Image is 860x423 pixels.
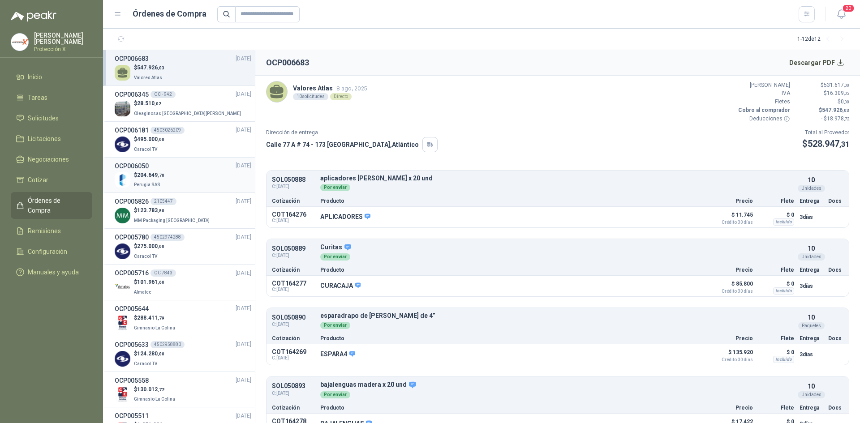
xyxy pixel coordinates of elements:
[708,198,753,204] p: Precio
[137,136,164,142] span: 495.000
[708,358,753,362] span: Crédito 30 días
[272,211,315,218] p: COT164276
[115,54,251,82] a: OCP006683[DATE] $547.926,03Valores Atlas
[828,198,843,204] p: Docs
[155,101,161,106] span: ,02
[137,172,164,178] span: 204.649
[158,208,164,213] span: ,80
[833,6,849,22] button: 20
[150,269,176,277] div: OC 7843
[272,287,315,292] span: C: [DATE]
[272,348,315,355] p: COT164269
[137,100,161,107] span: 28.510
[11,68,92,85] a: Inicio
[137,350,164,357] span: 124.280
[839,140,849,149] span: ,31
[758,267,794,273] p: Flete
[134,99,243,108] p: $
[115,268,149,278] h3: OCP005716
[158,280,164,285] span: ,60
[28,175,48,185] span: Cotizar
[800,349,823,360] p: 3 días
[236,233,251,242] span: [DATE]
[150,234,185,241] div: 4502974288
[134,218,210,223] span: MM Packaging [GEOGRAPHIC_DATA]
[795,106,849,115] p: $
[320,253,350,261] div: Por enviar
[236,269,251,278] span: [DATE]
[272,383,315,389] p: SOL050893
[808,175,815,185] p: 10
[808,138,849,149] span: 528.947
[11,11,56,21] img: Logo peakr
[320,336,703,341] p: Producto
[115,90,251,118] a: OCP006345OC - 942[DATE] Company Logo$28.510,02Oleaginosas [GEOGRAPHIC_DATA][PERSON_NAME]
[115,137,130,152] img: Company Logo
[272,280,315,287] p: COT164277
[795,115,849,123] p: - $
[266,56,309,69] h2: OCP006683
[844,99,849,104] span: ,00
[828,267,843,273] p: Docs
[800,336,823,341] p: Entrega
[150,127,185,134] div: 4503026209
[115,197,149,206] h3: OCP005826
[158,244,164,249] span: ,00
[236,412,251,420] span: [DATE]
[115,376,149,385] h3: OCP005558
[134,254,157,259] span: Caracol TV
[320,213,370,221] p: APLICADORES
[11,243,92,260] a: Configuración
[134,147,157,152] span: Caracol TV
[758,209,794,220] p: $ 0
[134,206,211,215] p: $
[115,232,251,261] a: OCP0057804502974288[DATE] Company Logo$275.000,00Caracol TV
[320,322,350,329] div: Por enviar
[320,312,794,319] p: esparadrapo de [PERSON_NAME] de 4”
[28,113,59,123] span: Solicitudes
[137,64,164,71] span: 547.926
[28,226,61,236] span: Remisiones
[828,336,843,341] p: Docs
[800,281,823,291] p: 3 días
[150,341,185,348] div: 4502958880
[115,90,149,99] h3: OCP006345
[115,54,149,64] h3: OCP006683
[11,34,28,51] img: Company Logo
[320,381,794,389] p: bajalenguas madera x 20 und
[158,316,164,320] span: ,79
[773,287,794,295] div: Incluido
[708,405,753,410] p: Precio
[800,198,823,204] p: Entrega
[800,267,823,273] p: Entrega
[797,32,849,47] div: 1 - 12 de 12
[158,387,164,392] span: ,72
[272,336,315,341] p: Cotización
[115,244,130,259] img: Company Logo
[784,54,850,72] button: Descargar PDF
[34,32,92,45] p: [PERSON_NAME] [PERSON_NAME]
[808,244,815,253] p: 10
[272,218,315,223] span: C: [DATE]
[758,347,794,358] p: $ 0
[802,128,849,137] p: Total al Proveedor
[134,171,164,179] p: $
[11,171,92,188] a: Cotizar
[115,125,251,154] a: OCP0061814503026209[DATE] Company Logo$495.000,00Caracol TV
[320,267,703,273] p: Producto
[844,83,849,88] span: ,00
[320,175,794,182] p: aplicadores [PERSON_NAME] x 20 und
[736,106,790,115] p: Cobro al comprador
[266,128,438,137] p: Dirección de entrega
[800,212,823,222] p: 3 días
[272,252,315,259] span: C: [DATE]
[28,196,84,215] span: Órdenes de Compra
[137,207,164,214] span: 123.783
[236,340,251,349] span: [DATE]
[798,391,825,398] div: Unidades
[134,385,177,394] p: $
[843,108,849,113] span: ,03
[115,340,149,350] h3: OCP005633
[134,111,241,116] span: Oleaginosas [GEOGRAPHIC_DATA][PERSON_NAME]
[28,247,67,256] span: Configuración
